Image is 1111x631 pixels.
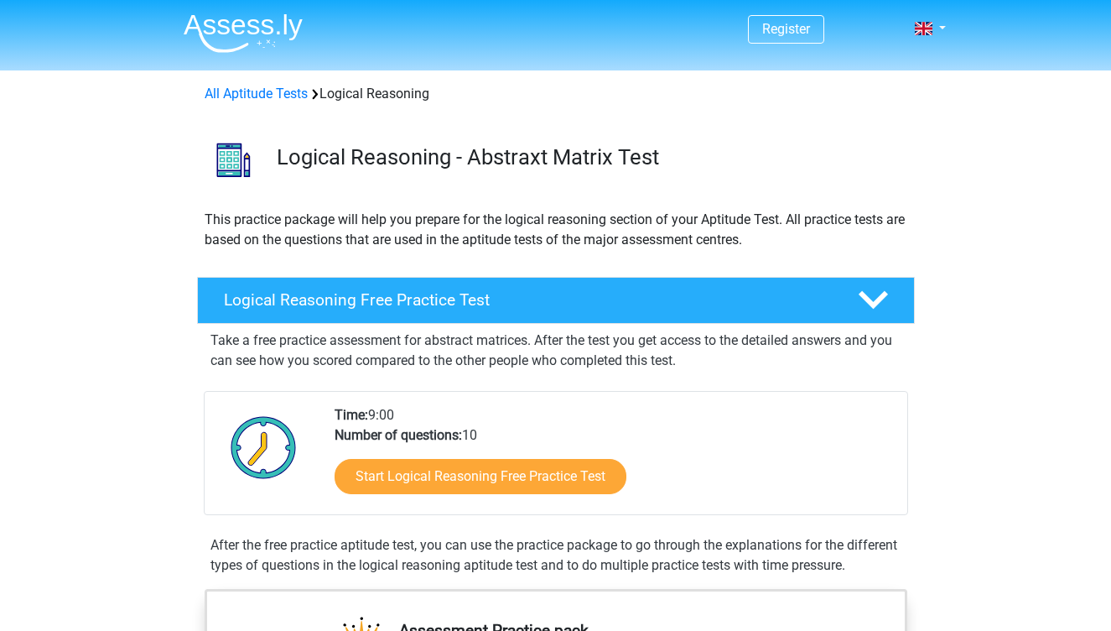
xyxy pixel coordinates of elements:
[205,210,907,250] p: This practice package will help you prepare for the logical reasoning section of your Aptitude Te...
[221,405,306,489] img: Clock
[277,144,901,170] h3: Logical Reasoning - Abstraxt Matrix Test
[335,407,368,423] b: Time:
[210,331,901,371] p: Take a free practice assessment for abstract matrices. After the test you get access to the detai...
[205,86,308,102] a: All Aptitude Tests
[198,84,914,104] div: Logical Reasoning
[184,13,303,53] img: Assessly
[190,277,922,324] a: Logical Reasoning Free Practice Test
[198,124,269,196] img: logical reasoning
[762,21,810,37] a: Register
[322,405,906,514] div: 9:00 10
[204,535,908,576] div: After the free practice aptitude test, you can use the practice package to go through the explana...
[335,427,462,443] b: Number of questions:
[224,290,831,310] h4: Logical Reasoning Free Practice Test
[335,459,626,494] a: Start Logical Reasoning Free Practice Test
